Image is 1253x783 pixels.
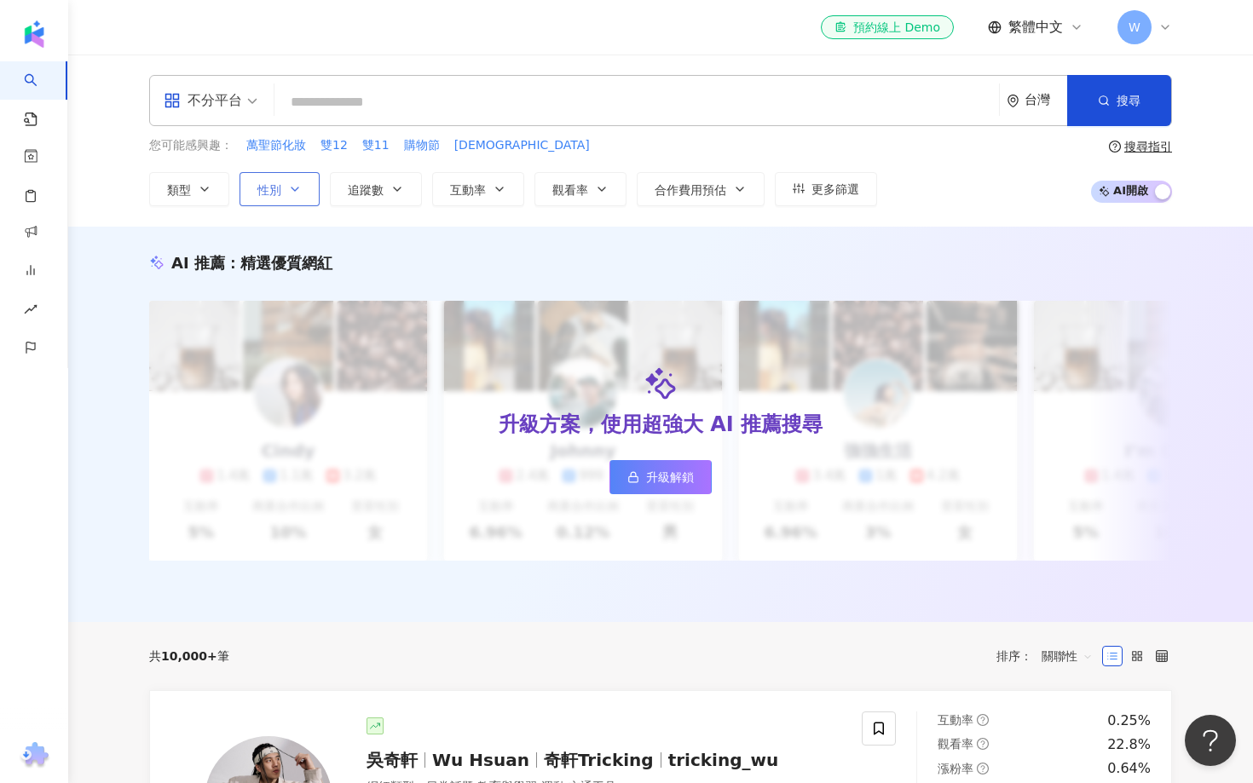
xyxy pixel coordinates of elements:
span: Wu Hsuan [432,750,529,770]
span: 奇軒Tricking [544,750,654,770]
button: 購物節 [403,136,441,155]
span: 搜尋 [1117,94,1140,107]
span: 追蹤數 [348,183,384,197]
button: 互動率 [432,172,524,206]
div: 台灣 [1025,93,1067,107]
div: 不分平台 [164,87,242,114]
span: [DEMOGRAPHIC_DATA] [454,137,590,154]
button: 類型 [149,172,229,206]
div: 搜尋指引 [1124,140,1172,153]
span: 升級解鎖 [646,470,694,484]
button: 追蹤數 [330,172,422,206]
div: 22.8% [1107,735,1151,754]
span: 互動率 [938,713,973,727]
span: 繁體中文 [1008,18,1063,37]
span: question-circle [977,714,989,726]
a: search [24,61,58,128]
img: chrome extension [18,742,51,769]
span: 購物節 [404,137,440,154]
div: 共 筆 [149,649,229,663]
span: tricking_wu [668,750,779,770]
button: 搜尋 [1067,75,1171,126]
span: question-circle [977,738,989,750]
span: 雙11 [362,137,390,154]
button: 觀看率 [534,172,626,206]
div: 0.64% [1107,759,1151,778]
span: 精選優質網紅 [240,254,332,272]
span: appstore [164,92,181,109]
span: 10,000+ [161,649,217,663]
div: AI 推薦 ： [171,252,332,273]
span: 觀看率 [552,183,588,197]
span: rise [24,292,38,331]
button: 雙12 [320,136,349,155]
div: 升級方案，使用超強大 AI 推薦搜尋 [499,411,823,440]
div: 排序： [996,642,1102,670]
span: 萬聖節化妝 [246,137,306,154]
button: 雙11 [361,136,390,155]
span: W [1129,18,1140,37]
button: 更多篩選 [775,172,877,206]
span: 更多篩選 [811,182,859,196]
span: 合作費用預估 [655,183,726,197]
span: environment [1007,95,1019,107]
div: 0.25% [1107,711,1151,730]
img: logo icon [20,20,48,48]
span: question-circle [977,763,989,774]
span: 漲粉率 [938,762,973,775]
span: 互動率 [450,183,486,197]
div: 預約線上 Demo [834,19,940,36]
button: 萬聖節化妝 [245,136,307,155]
button: 合作費用預估 [637,172,765,206]
button: 性別 [240,172,320,206]
span: 您可能感興趣： [149,137,233,154]
iframe: Help Scout Beacon - Open [1185,715,1236,766]
a: 預約線上 Demo [821,15,954,39]
span: 吳奇軒 [367,750,418,770]
span: 觀看率 [938,737,973,751]
span: 類型 [167,183,191,197]
span: 關聯性 [1042,642,1093,670]
button: [DEMOGRAPHIC_DATA] [453,136,591,155]
span: 雙12 [320,137,348,154]
a: 升級解鎖 [609,460,712,494]
span: question-circle [1109,141,1121,153]
span: 性別 [257,183,281,197]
